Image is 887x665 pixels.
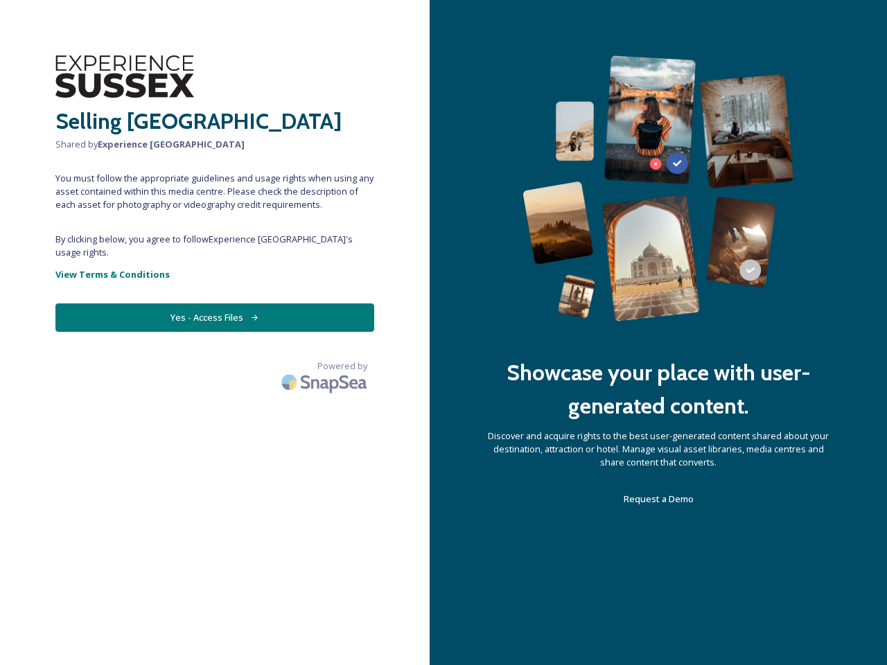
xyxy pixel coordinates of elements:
[624,493,694,505] span: Request a Demo
[485,429,832,470] span: Discover and acquire rights to the best user-generated content shared about your destination, att...
[55,105,374,138] h2: Selling [GEOGRAPHIC_DATA]
[55,172,374,212] span: You must follow the appropriate guidelines and usage rights when using any asset contained within...
[277,366,374,398] img: SnapSea Logo
[98,138,245,150] strong: Experience [GEOGRAPHIC_DATA]
[55,266,374,283] a: View Terms & Conditions
[485,356,832,423] h2: Showcase your place with user-generated content.
[55,138,374,151] span: Shared by
[624,490,694,507] a: Request a Demo
[55,233,374,259] span: By clicking below, you agree to follow Experience [GEOGRAPHIC_DATA] 's usage rights.
[317,360,367,373] span: Powered by
[522,55,794,321] img: 63b42ca75bacad526042e722_Group%20154-p-800.png
[55,303,374,332] button: Yes - Access Files
[55,268,170,281] strong: View Terms & Conditions
[55,55,194,98] img: WSCC%20ES%20Logo%20-%20Primary%20-%20Black.png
